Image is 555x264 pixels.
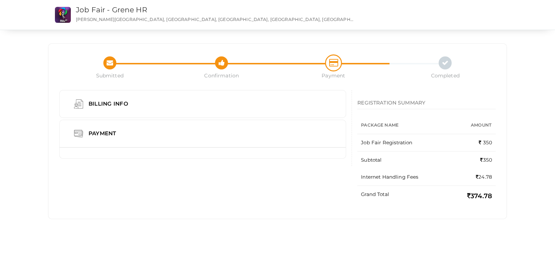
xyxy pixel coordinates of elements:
td: 350 [454,151,496,169]
span: REGISTRATION SUMMARY [357,99,425,106]
td: Grand Total [357,186,454,206]
a: Job Fair - Grene HR [76,5,147,14]
img: curriculum.png [74,99,83,108]
span: Confirmation [166,72,278,79]
td: 374.78 [454,186,496,206]
img: CS2O7UHK_small.png [55,7,71,23]
span: Submitted [54,72,166,79]
img: credit-card.png [74,129,83,138]
span: 350 [479,140,492,145]
td: Internet Handling Fees [357,169,454,186]
th: Package Name [357,116,454,134]
td: Job Fair Registration [357,134,454,151]
th: Amount [454,116,496,134]
span: Payment [277,72,390,79]
td: Subtotal [357,151,454,169]
div: Payment [83,129,124,138]
div: Billing Info [83,99,135,108]
p: [PERSON_NAME][GEOGRAPHIC_DATA], [GEOGRAPHIC_DATA], [GEOGRAPHIC_DATA], [GEOGRAPHIC_DATA], [GEOGRAP... [76,16,353,22]
td: 24.78 [454,169,496,186]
